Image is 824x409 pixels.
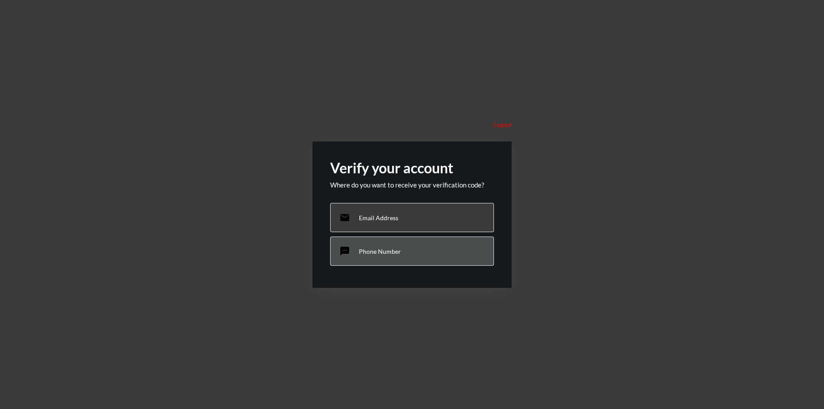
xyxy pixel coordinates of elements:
[330,181,494,189] p: Where do you want to receive your verification code?
[339,212,350,223] mat-icon: email
[494,121,512,128] p: Logout
[330,159,494,176] h2: Verify your account
[359,248,401,255] p: Phone Number
[359,214,398,222] p: Email Address
[339,246,350,256] mat-icon: sms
